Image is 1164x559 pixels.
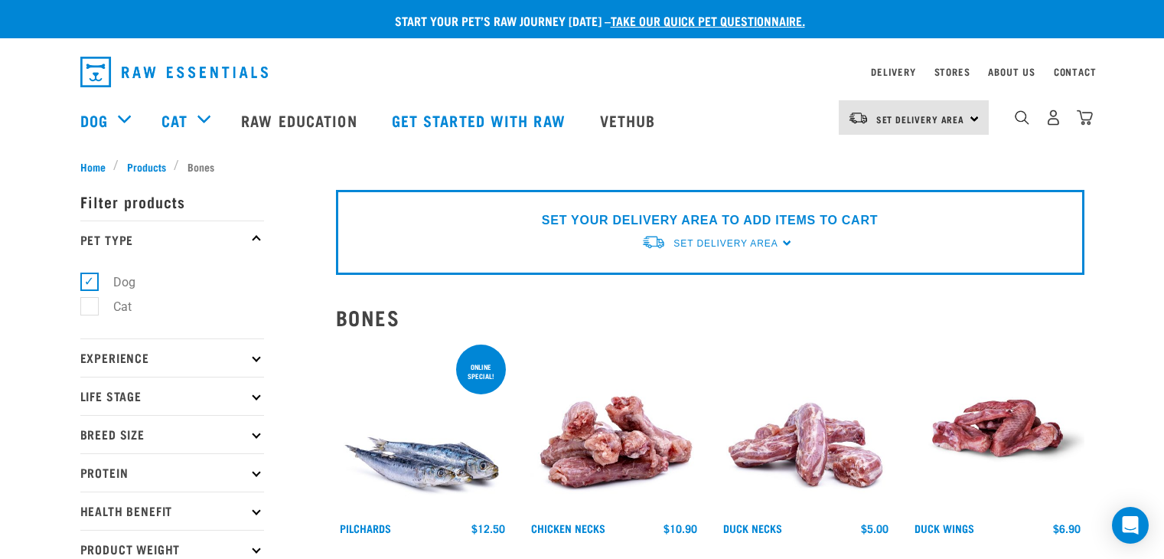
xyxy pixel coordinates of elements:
a: take our quick pet questionnaire. [611,17,805,24]
a: Products [119,159,174,175]
img: Raw Essentials Duck Wings Raw Meaty Bones For Pets [911,342,1084,515]
span: Set Delivery Area [876,116,965,122]
img: Pile Of Duck Necks For Pets [719,342,893,515]
div: $10.90 [664,522,697,534]
p: SET YOUR DELIVERY AREA TO ADD ITEMS TO CART [542,211,878,230]
span: Products [127,159,166,175]
p: Protein [80,453,264,492]
a: Stores [934,69,970,74]
div: $5.00 [861,522,888,534]
nav: dropdown navigation [68,51,1097,93]
label: Dog [89,273,142,292]
div: ONLINE SPECIAL! [456,355,506,387]
p: Filter products [80,182,264,221]
img: home-icon@2x.png [1077,110,1093,126]
img: van-moving.png [848,111,869,125]
p: Breed Size [80,415,264,453]
img: user.png [1045,110,1061,126]
a: Duck Necks [723,525,782,531]
p: Health Benefit [80,492,264,530]
a: Cat [161,109,187,132]
p: Pet Type [80,221,264,259]
h2: Bones [336,306,1084,329]
div: $12.50 [471,522,505,534]
span: Set Delivery Area [673,238,778,249]
a: Dog [80,109,108,132]
nav: breadcrumbs [80,159,1084,175]
img: home-icon-1@2x.png [1015,110,1029,125]
a: Chicken Necks [531,525,605,531]
img: Raw Essentials Logo [80,57,268,87]
a: About Us [988,69,1035,74]
div: Open Intercom Messenger [1112,507,1149,544]
a: Delivery [871,69,915,74]
img: Four Whole Pilchards [336,342,510,515]
a: Home [80,159,114,175]
a: Contact [1054,69,1097,74]
img: Pile Of Chicken Necks For Pets [527,342,701,515]
a: Pilchards [340,525,391,531]
a: Vethub [585,90,675,151]
span: Home [80,159,106,175]
a: Duck Wings [915,525,974,531]
img: van-moving.png [641,234,666,250]
p: Experience [80,338,264,377]
a: Raw Education [226,90,376,151]
div: $6.90 [1053,522,1081,534]
label: Cat [89,297,138,316]
p: Life Stage [80,377,264,415]
a: Get started with Raw [377,90,585,151]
